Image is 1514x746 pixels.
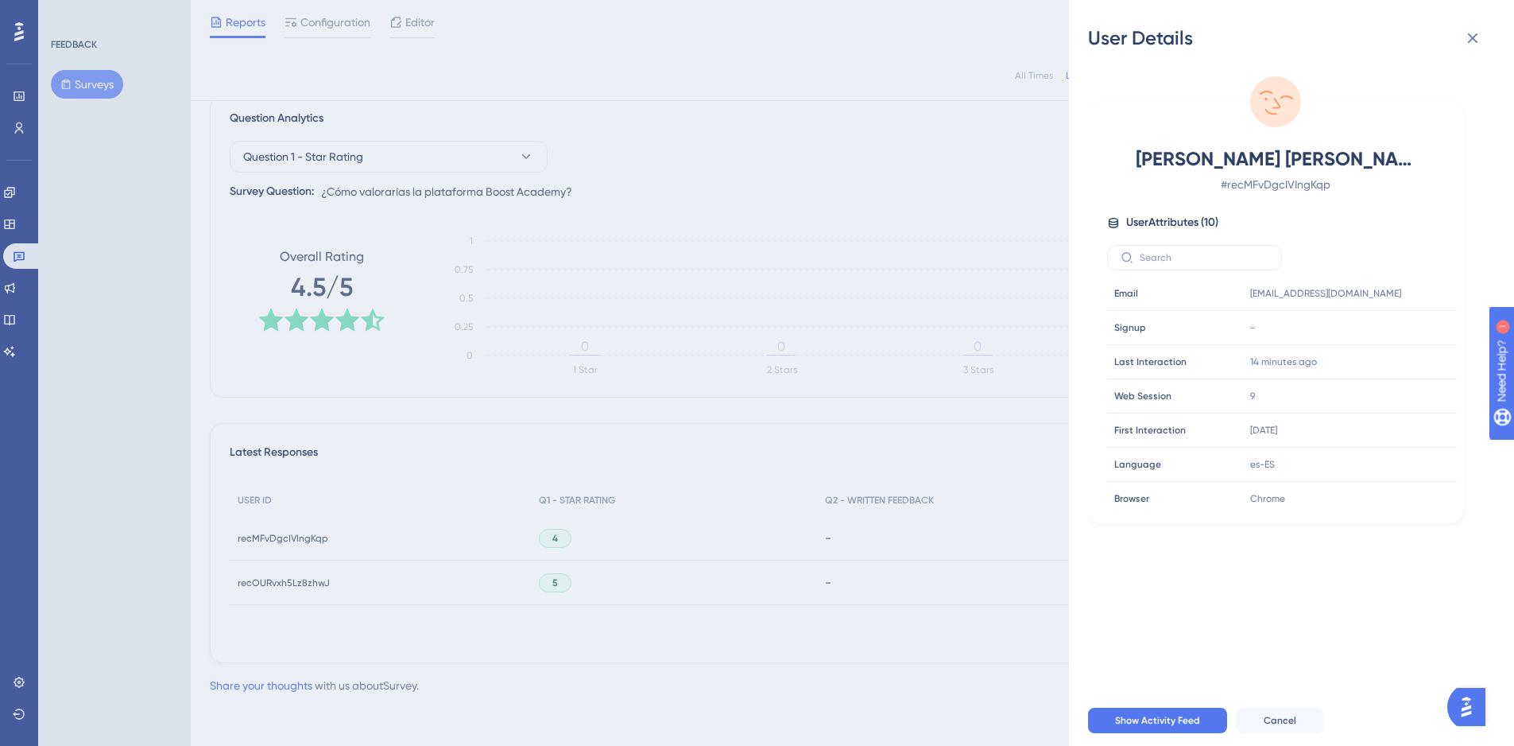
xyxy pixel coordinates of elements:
span: Chrome [1250,492,1285,505]
span: First Interaction [1114,424,1186,437]
span: es-ES [1250,458,1275,471]
span: [PERSON_NAME] [PERSON_NAME] [1136,146,1415,172]
span: Need Help? [37,4,99,23]
span: Signup [1114,321,1146,334]
time: 14 minutes ago [1250,356,1317,367]
time: [DATE] [1250,425,1277,436]
span: Browser [1114,492,1149,505]
span: Email [1114,287,1138,300]
span: Web Session [1114,390,1171,402]
span: User Attributes ( 10 ) [1126,213,1218,232]
button: Cancel [1237,708,1323,733]
span: [EMAIL_ADDRESS][DOMAIN_NAME] [1250,287,1401,300]
iframe: UserGuiding AI Assistant Launcher [1447,683,1495,731]
span: 9 [1250,390,1255,402]
span: Language [1114,458,1161,471]
span: Cancel [1264,714,1296,727]
div: 1 [110,8,115,21]
span: Show Activity Feed [1115,714,1200,727]
div: User Details [1088,25,1495,51]
input: Search [1140,252,1268,263]
span: # recMFvDgcIVIngKqp [1136,175,1415,194]
span: Last Interaction [1114,356,1187,368]
button: Show Activity Feed [1088,708,1227,733]
span: - [1250,321,1255,334]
